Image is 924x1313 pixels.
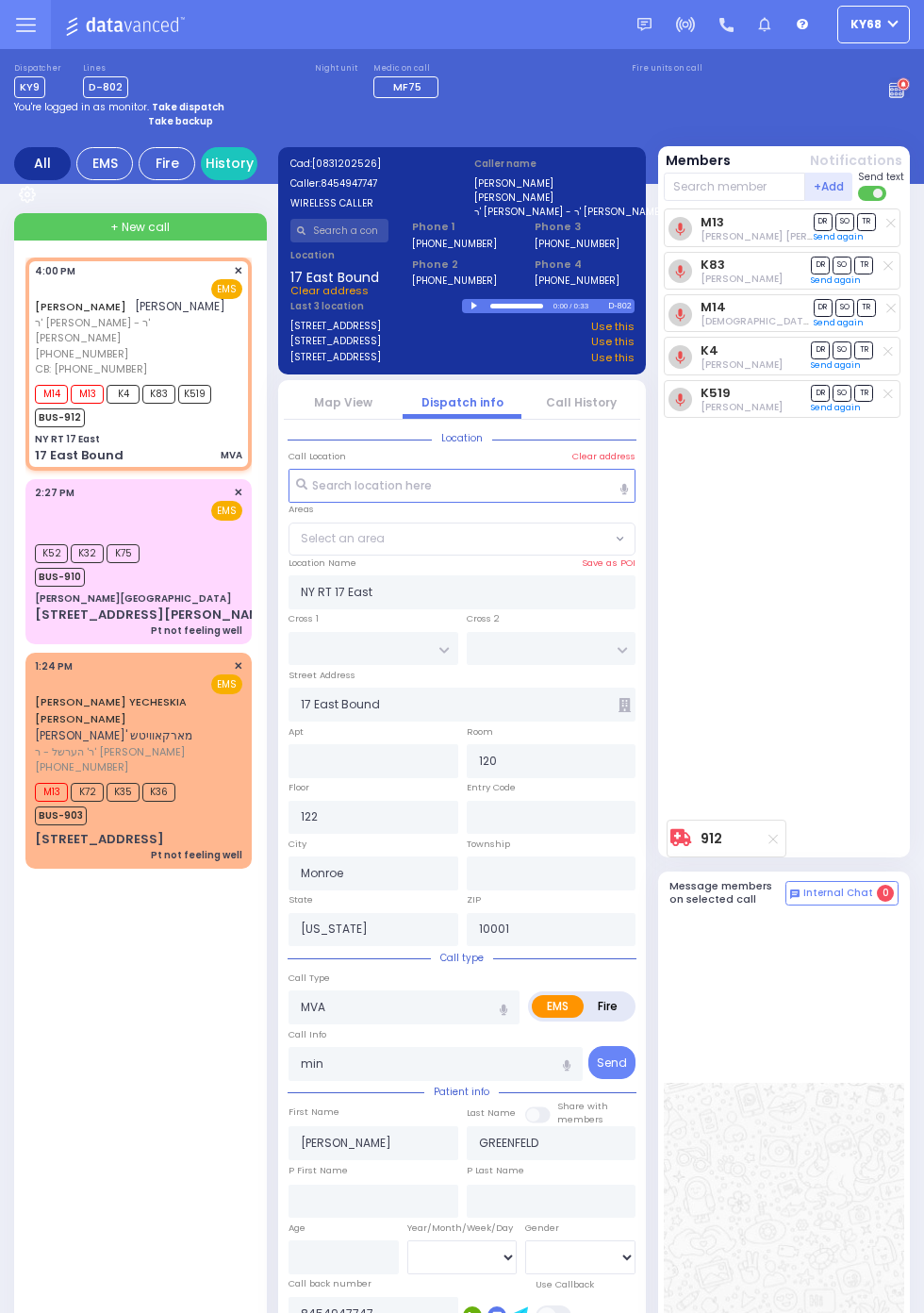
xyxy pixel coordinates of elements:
[857,213,876,231] span: TR
[701,343,718,357] a: K4
[35,806,87,825] span: BUS-903
[290,268,379,283] span: 17 East Bound
[201,147,257,180] a: History
[290,196,451,210] label: WIRELESS CALLER
[701,300,726,314] a: M14
[211,501,242,521] span: EMS
[412,219,511,235] span: Phone 1
[152,100,224,114] strong: Take dispatch
[467,725,493,739] label: Room
[178,385,211,404] span: K519
[35,830,164,849] div: [STREET_ADDRESS]
[412,257,511,273] span: Phone 2
[290,299,463,313] label: Last 3 location
[474,157,635,171] label: Caller name
[234,658,242,674] span: ✕
[837,6,910,43] button: ky68
[142,783,175,802] span: K36
[811,257,830,274] span: DR
[810,151,902,171] button: Notifications
[71,544,104,563] span: K32
[811,402,861,413] a: Send again
[833,341,851,359] span: SO
[14,100,149,114] span: You're logged in as monitor.
[850,16,882,33] span: ky68
[835,213,854,231] span: SO
[854,341,873,359] span: TR
[151,623,242,638] div: Pt not feeling well
[474,176,635,191] label: [PERSON_NAME]
[803,887,873,900] span: Internal Chat
[858,170,904,184] span: Send text
[289,1277,371,1290] label: Call back number
[35,408,85,427] span: BUS-912
[315,63,357,75] label: Night unit
[557,1100,608,1112] small: Share with
[553,295,569,317] div: 0:00
[467,1164,524,1177] label: P Last Name
[393,79,421,94] span: MF75
[669,880,786,905] h5: Message members on selected call
[854,385,873,403] span: TR
[582,557,635,570] label: Save as POI
[289,557,356,570] label: Location Name
[290,176,451,191] label: Caller:
[858,184,888,203] label: Turn off text
[814,231,864,242] a: Send again
[432,431,492,445] span: Location
[321,176,377,191] span: 8454947747
[701,357,783,372] span: Yomi Sofer
[790,889,800,899] img: comment-alt.png
[35,446,124,465] div: 17 East Bound
[35,759,128,774] span: [PHONE_NUMBER]
[71,783,104,802] span: K72
[148,114,213,128] strong: Take backup
[474,191,635,205] label: [PERSON_NAME]
[546,394,617,410] a: Call History
[314,394,372,410] a: Map View
[289,1028,326,1041] label: Call Info
[35,361,147,376] span: CB: [PHONE_NUMBER]
[289,781,309,794] label: Floor
[139,147,195,180] div: Fire
[569,295,572,317] div: /
[290,283,369,298] span: Clear address
[35,568,85,587] span: BUS-910
[632,63,702,75] label: Fire units on call
[14,63,61,75] label: Dispatcher
[424,1085,499,1099] span: Patient info
[83,63,128,75] label: Lines
[854,257,873,274] span: TR
[412,237,497,251] label: [PHONE_NUMBER]
[811,341,830,359] span: DR
[701,272,783,286] span: Dov Guttman
[536,1278,594,1291] label: Use Callback
[35,606,273,624] div: [STREET_ADDRESS][PERSON_NAME]
[573,295,590,317] div: 0:33
[467,838,510,851] label: Township
[290,319,381,335] a: [STREET_ADDRESS]
[290,350,381,366] a: [STREET_ADDRESS]
[221,448,242,462] div: MVA
[833,385,851,403] span: SO
[289,503,314,516] label: Areas
[412,274,497,288] label: [PHONE_NUMBER]
[71,385,104,404] span: M13
[431,951,493,965] span: Call type
[814,317,864,328] a: Send again
[289,669,355,682] label: Street Address
[35,385,68,404] span: M14
[811,359,861,371] a: Send again
[785,881,899,906] button: Internal Chat 0
[591,350,635,366] a: Use this
[107,544,140,563] span: K75
[211,279,242,299] span: EMS
[877,885,894,902] span: 0
[701,400,783,414] span: Aron Spielman
[814,213,833,231] span: DR
[835,299,854,317] span: SO
[289,838,306,851] label: City
[814,299,833,317] span: DR
[289,972,330,985] label: Call Type
[289,1222,305,1235] label: Age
